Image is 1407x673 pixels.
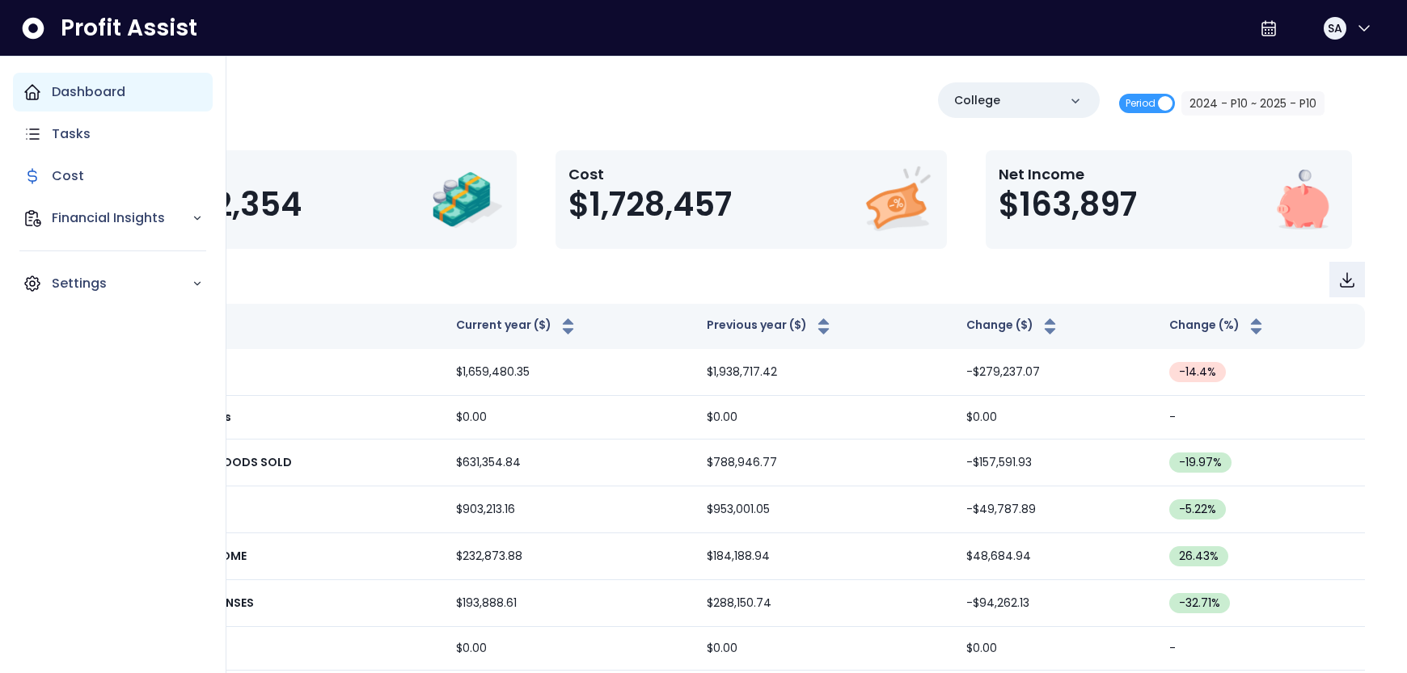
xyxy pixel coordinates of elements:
td: $788,946.77 [694,440,953,486]
td: $0.00 [953,396,1156,440]
span: Profit Assist [61,14,197,43]
img: Revenue [431,163,504,236]
td: -$279,237.07 [953,349,1156,396]
p: Cost [52,166,84,186]
td: $232,873.88 [443,533,695,580]
span: $163,897 [999,185,1137,224]
button: Download [1329,262,1365,297]
span: -14.4 % [1179,364,1216,381]
button: Change (%) [1169,317,1266,336]
span: -32.71 % [1179,595,1220,612]
button: Change ($) [966,317,1060,336]
td: $0.00 [953,627,1156,671]
button: 2024 - P10 ~ 2025 - P10 [1181,91,1325,116]
td: - [1156,396,1365,440]
td: -$49,787.89 [953,486,1156,533]
td: -$94,262.13 [953,580,1156,627]
td: $288,150.74 [694,580,953,627]
span: -19.97 % [1179,454,1222,471]
td: $0.00 [694,396,953,440]
p: Financial Insights [52,208,192,228]
td: - [1156,627,1365,671]
td: $1,659,480.35 [443,349,695,396]
p: Cost [568,163,732,185]
p: College [954,92,1000,109]
td: $193,888.61 [443,580,695,627]
td: $184,188.94 [694,533,953,580]
td: -$157,591.93 [953,440,1156,486]
p: Net Income [999,163,1137,185]
td: $0.00 [443,627,695,671]
td: $1,938,717.42 [694,349,953,396]
span: 26.43 % [1179,548,1219,565]
p: Dashboard [52,82,125,102]
td: $0.00 [443,396,695,440]
span: Period [1126,94,1156,113]
img: Net Income [1266,163,1339,236]
td: $0.00 [694,627,953,671]
td: $48,684.94 [953,533,1156,580]
span: -5.22 % [1179,501,1216,518]
p: Tasks [52,124,91,144]
span: $1,728,457 [568,185,732,224]
button: Previous year ($) [707,317,834,336]
p: Settings [52,274,192,293]
td: $631,354.84 [443,440,695,486]
button: Current year ($) [456,317,578,336]
td: $953,001.05 [694,486,953,533]
img: Cost [861,163,934,236]
td: $903,213.16 [443,486,695,533]
span: SA [1328,20,1342,36]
